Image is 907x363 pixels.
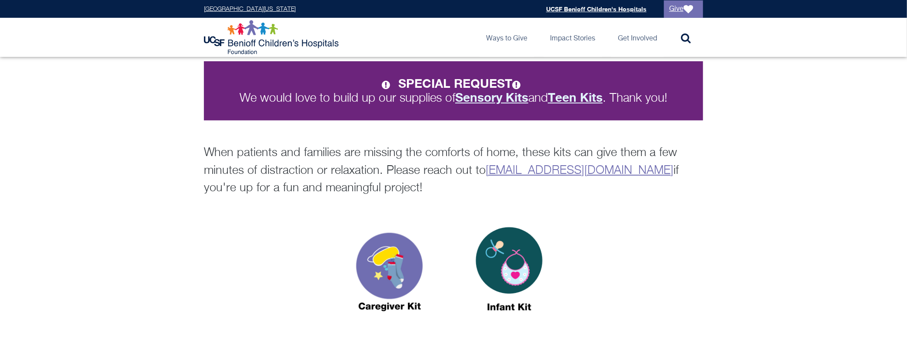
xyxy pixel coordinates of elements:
strong: SPECIAL REQUEST [398,76,525,90]
a: Give [664,0,703,18]
a: Ways to Give [479,18,534,57]
img: Logo for UCSF Benioff Children's Hospitals Foundation [204,20,341,55]
a: Impact Stories [543,18,602,57]
a: [GEOGRAPHIC_DATA][US_STATE] [204,6,296,12]
a: UCSF Benioff Children's Hospitals [546,5,647,13]
img: infant kit [455,210,564,336]
a: Get Involved [611,18,664,57]
strong: Sensory Kits [455,90,528,104]
a: Teen Kits [548,92,603,104]
a: Sensory Kits [455,92,528,104]
p: We would love to build up our supplies of and . Thank you! [220,77,687,105]
img: caregiver kit [335,210,444,336]
p: When patients and families are missing the comforts of home, these kits can give them a few minut... [204,144,703,197]
a: [EMAIL_ADDRESS][DOMAIN_NAME] [486,165,674,177]
strong: Teen Kits [548,90,603,104]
